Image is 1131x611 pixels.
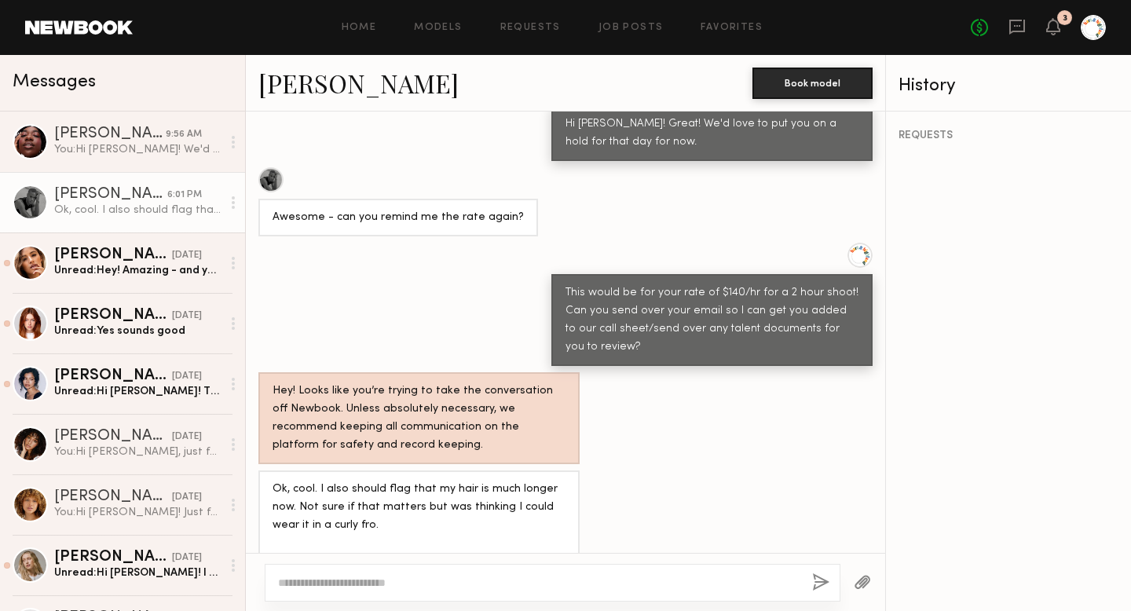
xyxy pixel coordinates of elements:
[167,188,202,203] div: 6:01 PM
[258,66,459,100] a: [PERSON_NAME]
[166,127,202,142] div: 9:56 AM
[54,324,221,338] div: Unread: Yes sounds good
[54,308,172,324] div: [PERSON_NAME]
[273,382,565,455] div: Hey! Looks like you’re trying to take the conversation off Newbook. Unless absolutely necessary, ...
[172,490,202,505] div: [DATE]
[598,23,664,33] a: Job Posts
[1063,14,1067,23] div: 3
[342,23,377,33] a: Home
[54,489,172,505] div: [PERSON_NAME]
[701,23,763,33] a: Favorites
[54,445,221,459] div: You: Hi [PERSON_NAME], just following up here! Let me know if you're interested, thank you!
[172,248,202,263] div: [DATE]
[13,73,96,91] span: Messages
[565,284,858,357] div: This would be for your rate of $140/hr for a 2 hour shoot! Can you send over your email so I can ...
[752,68,873,99] button: Book model
[273,209,524,227] div: Awesome - can you remind me the rate again?
[54,565,221,580] div: Unread: Hi [PERSON_NAME]! I would love to be considered for the project! Thanks for reaching out
[54,142,221,157] div: You: Hi [PERSON_NAME]! We'd be able to match your rate of $150/hr and it would be for no more tha...
[172,551,202,565] div: [DATE]
[54,368,172,384] div: [PERSON_NAME]
[54,203,221,218] div: Ok, cool. I also should flag that my hair is much longer now. Not sure if that matters but was th...
[54,126,166,142] div: [PERSON_NAME]
[752,75,873,89] a: Book model
[54,505,221,520] div: You: Hi [PERSON_NAME]! Just following up here! Let me know if you're interested, thank you!
[172,309,202,324] div: [DATE]
[500,23,561,33] a: Requests
[54,247,172,263] div: [PERSON_NAME]
[172,369,202,384] div: [DATE]
[899,77,1118,95] div: History
[273,481,565,571] div: Ok, cool. I also should flag that my hair is much longer now. Not sure if that matters but was th...
[54,429,172,445] div: [PERSON_NAME]
[54,263,221,278] div: Unread: Hey! Amazing - and yes, is it video and photo?
[172,430,202,445] div: [DATE]
[54,384,221,399] div: Unread: Hi [PERSON_NAME]! Thank you for confirming that for me, that's okay with me.
[54,187,167,203] div: [PERSON_NAME]
[54,550,172,565] div: [PERSON_NAME]
[899,130,1118,141] div: REQUESTS
[414,23,462,33] a: Models
[565,115,858,152] div: Hi [PERSON_NAME]! Great! We'd love to put you on a hold for that day for now.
